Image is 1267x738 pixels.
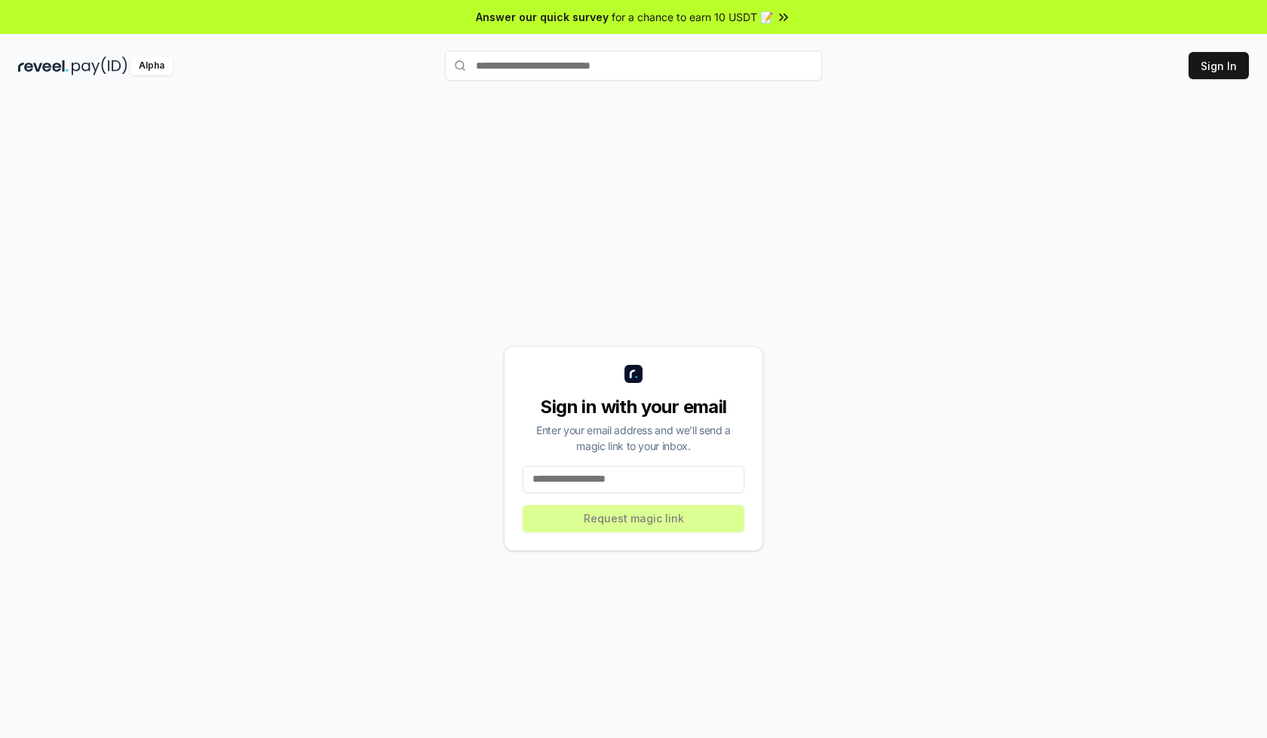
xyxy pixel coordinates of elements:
[476,9,609,25] span: Answer our quick survey
[624,365,643,383] img: logo_small
[72,57,127,75] img: pay_id
[523,422,744,454] div: Enter your email address and we’ll send a magic link to your inbox.
[612,9,773,25] span: for a chance to earn 10 USDT 📝
[18,57,69,75] img: reveel_dark
[1189,52,1249,79] button: Sign In
[130,57,173,75] div: Alpha
[523,395,744,419] div: Sign in with your email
